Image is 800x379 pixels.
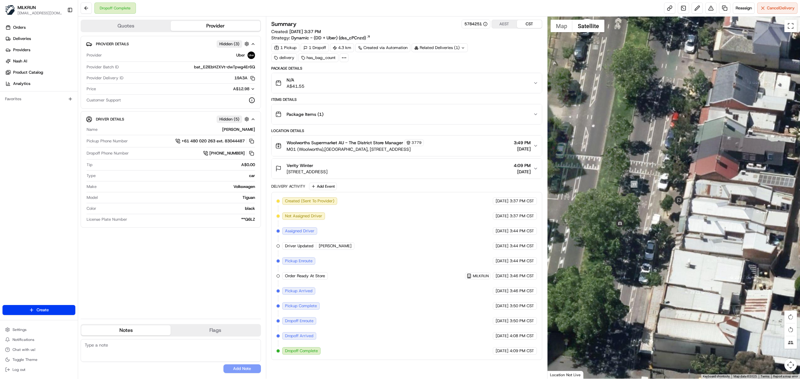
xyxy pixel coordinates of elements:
[510,333,534,339] span: 4:08 PM CST
[309,183,337,190] button: Add Event
[171,21,260,31] button: Provider
[209,150,245,156] span: [PHONE_NUMBER]
[703,374,730,379] button: Keyboard shortcuts
[12,337,34,342] span: Notifications
[13,47,30,53] span: Providers
[271,21,297,27] h3: Summary
[99,206,255,211] div: black
[285,318,313,324] span: Dropoff Enroute
[496,288,508,294] span: [DATE]
[272,159,542,179] button: Verity Winter[STREET_ADDRESS]4:09 PM[DATE]
[271,35,371,41] div: Strategy:
[496,243,508,249] span: [DATE]
[87,64,119,70] span: Provider Batch ID
[355,43,410,52] a: Created via Automation
[287,77,304,83] span: N/A
[98,173,255,179] div: car
[514,169,531,175] span: [DATE]
[514,146,531,152] span: [DATE]
[12,347,35,352] span: Chat with us!
[572,20,604,32] button: Show satellite imagery
[12,367,25,372] span: Log out
[510,228,534,234] span: 3:44 PM CST
[2,56,78,66] a: Nash AI
[291,35,371,41] a: Dynamic - (DD + Uber) (dss_cPCnzd)
[514,162,531,169] span: 4:09 PM
[236,52,245,58] span: Uber
[233,86,249,91] span: A$12.98
[496,348,508,354] span: [DATE]
[285,333,313,339] span: Dropoff Arrived
[100,127,255,132] div: [PERSON_NAME]
[2,305,75,315] button: Create
[171,325,260,335] button: Flags
[272,135,542,156] button: Woolworths Supermarket AU - The District Store Manager3779M01 (Woolworths),[GEOGRAPHIC_DATA], [ST...
[87,52,102,58] span: Provider
[761,375,769,378] a: Terms (opens in new tab)
[412,140,422,145] span: 3779
[289,29,321,34] span: [DATE] 3:37 PM
[87,184,97,189] span: Make
[773,375,798,378] a: Report a map error
[200,86,255,92] button: A$12.98
[2,335,75,344] button: Notifications
[287,169,327,175] span: [STREET_ADDRESS]
[492,20,517,28] button: AEST
[2,22,78,32] a: Orders
[496,258,508,264] span: [DATE]
[2,325,75,334] button: Settings
[81,325,171,335] button: Notes
[330,43,354,52] div: 4.3 km
[2,94,75,104] div: Favorites
[87,206,96,211] span: Color
[285,348,318,354] span: Dropoff Complete
[2,34,78,44] a: Deliveries
[217,40,251,48] button: Hidden (3)
[86,114,256,124] button: Driver DetailsHidden (5)
[271,97,542,102] div: Items Details
[271,66,542,71] div: Package Details
[13,25,26,30] span: Orders
[298,53,338,62] div: has_bag_count
[287,111,323,117] span: Package Items ( 1 )
[549,371,570,379] a: Open this area in Google Maps (opens a new window)
[99,184,255,189] div: Volkswagen
[510,348,534,354] span: 4:09 PM CST
[733,375,757,378] span: Map data ©2025
[547,371,583,379] div: Location Not Live
[473,273,489,278] span: MILKRUN
[549,371,570,379] img: Google
[175,138,255,145] button: +61 480 020 263 ext. 83044487
[510,243,534,249] span: 3:44 PM CST
[285,228,314,234] span: Assigned Driver
[13,36,31,42] span: Deliveries
[96,117,124,122] span: Driver Details
[784,20,797,32] button: Toggle fullscreen view
[510,288,534,294] span: 3:46 PM CST
[272,73,542,93] button: N/AA$41.55
[736,5,752,11] span: Reassign
[517,20,542,28] button: CST
[271,43,299,52] div: 1 Pickup
[194,64,255,70] span: bat_E2lEbHZXVt-dwTpwg4Er6Q
[87,162,92,168] span: Tip
[510,273,534,279] span: 3:46 PM CST
[219,41,239,47] span: Hidden ( 3 )
[510,318,534,324] span: 3:50 PM CST
[631,181,637,188] div: 11
[784,336,797,349] button: Tilt map
[496,318,508,324] span: [DATE]
[95,162,255,168] div: A$0.00
[287,146,424,152] span: M01 (Woolworths),[GEOGRAPHIC_DATA], [STREET_ADDRESS]
[2,355,75,364] button: Toggle Theme
[2,2,65,17] button: MILKRUNMILKRUN[EMAIL_ADDRESS][DOMAIN_NAME]
[87,173,96,179] span: Type
[464,21,487,27] button: 5784251
[217,115,251,123] button: Hidden (5)
[87,75,123,81] span: Provider Delivery ID
[510,303,534,309] span: 3:50 PM CST
[203,150,255,157] a: [PHONE_NUMBER]
[87,97,121,103] span: Customer Support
